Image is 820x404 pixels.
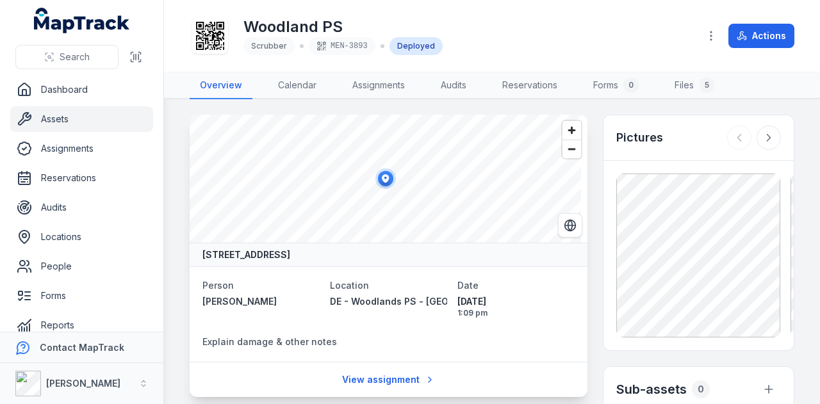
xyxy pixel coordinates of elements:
[10,165,153,191] a: Reservations
[10,106,153,132] a: Assets
[190,72,252,99] a: Overview
[342,72,415,99] a: Assignments
[457,295,575,318] time: 9/15/2025, 1:09:03 PM
[330,295,447,308] a: DE - Woodlands PS - [GEOGRAPHIC_DATA] - 89387
[34,8,130,33] a: MapTrack
[457,308,575,318] span: 1:09 pm
[202,336,337,347] span: Explain damage & other notes
[40,342,124,353] strong: Contact MapTrack
[692,380,710,398] div: 0
[492,72,568,99] a: Reservations
[309,37,375,55] div: MEN-3893
[330,296,559,307] span: DE - Woodlands PS - [GEOGRAPHIC_DATA] - 89387
[10,254,153,279] a: People
[389,37,443,55] div: Deployed
[457,295,575,308] span: [DATE]
[202,295,320,308] a: [PERSON_NAME]
[10,312,153,338] a: Reports
[202,280,234,291] span: Person
[623,77,639,93] div: 0
[728,24,794,48] button: Actions
[10,195,153,220] a: Audits
[15,45,119,69] button: Search
[10,136,153,161] a: Assignments
[330,280,369,291] span: Location
[251,41,287,51] span: Scrubber
[699,77,714,93] div: 5
[664,72,725,99] a: Files5
[60,51,90,63] span: Search
[562,140,581,158] button: Zoom out
[243,17,443,37] h1: Woodland PS
[457,280,479,291] span: Date
[202,248,290,261] strong: [STREET_ADDRESS]
[430,72,477,99] a: Audits
[583,72,649,99] a: Forms0
[616,380,687,398] h2: Sub-assets
[268,72,327,99] a: Calendar
[10,77,153,102] a: Dashboard
[46,378,120,389] strong: [PERSON_NAME]
[562,121,581,140] button: Zoom in
[10,283,153,309] a: Forms
[190,115,581,243] canvas: Map
[558,213,582,238] button: Switch to Satellite View
[10,224,153,250] a: Locations
[616,129,663,147] h3: Pictures
[334,368,443,392] a: View assignment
